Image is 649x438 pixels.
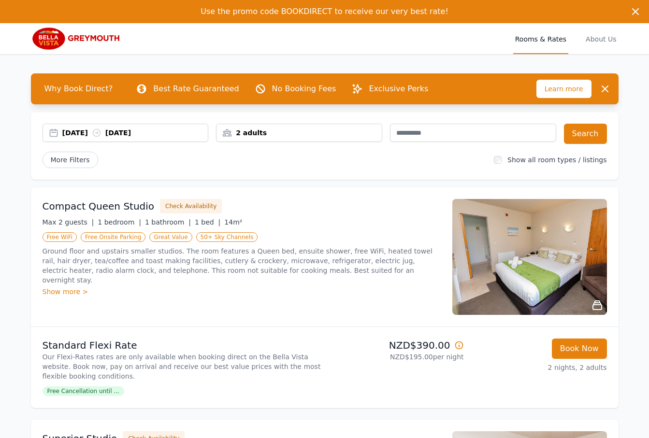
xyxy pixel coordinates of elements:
[329,339,464,352] p: NZD$390.00
[196,232,258,242] span: 50+ Sky Channels
[564,124,607,144] button: Search
[43,218,94,226] span: Max 2 guests |
[98,218,141,226] span: 1 bedroom |
[43,246,441,285] p: Ground floor and upstairs smaller studios. The room features a Queen bed, ensuite shower, free Wi...
[272,83,336,95] p: No Booking Fees
[43,287,441,297] div: Show more >
[43,352,321,381] p: Our Flexi-Rates rates are only available when booking direct on the Bella Vista website. Book now...
[195,218,220,226] span: 1 bed |
[160,199,222,213] button: Check Availability
[81,232,145,242] span: Free Onsite Parking
[513,23,568,54] a: Rooms & Rates
[43,386,124,396] span: Free Cancellation until ...
[62,128,208,138] div: [DATE] [DATE]
[43,232,77,242] span: Free WiFi
[507,156,606,164] label: Show all room types / listings
[43,152,98,168] span: More Filters
[37,79,121,99] span: Why Book Direct?
[145,218,191,226] span: 1 bathroom |
[584,23,618,54] a: About Us
[536,80,591,98] span: Learn more
[31,27,124,50] img: Bella Vista Greymouth
[201,7,448,16] span: Use the promo code BOOKDIRECT to receive our very best rate!
[224,218,242,226] span: 14m²
[472,363,607,372] p: 2 nights, 2 adults
[43,339,321,352] p: Standard Flexi Rate
[149,232,192,242] span: Great Value
[552,339,607,359] button: Book Now
[216,128,382,138] div: 2 adults
[329,352,464,362] p: NZD$195.00 per night
[43,199,155,213] h3: Compact Queen Studio
[153,83,239,95] p: Best Rate Guaranteed
[369,83,428,95] p: Exclusive Perks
